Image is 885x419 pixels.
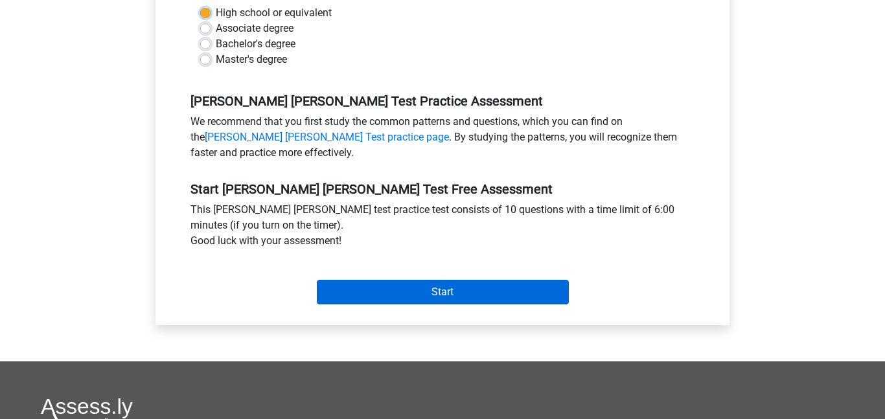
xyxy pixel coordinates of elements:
[317,280,569,304] input: Start
[216,5,332,21] label: High school or equivalent
[216,21,293,36] label: Associate degree
[205,131,449,143] a: [PERSON_NAME] [PERSON_NAME] Test practice page
[181,114,704,166] div: We recommend that you first study the common patterns and questions, which you can find on the . ...
[216,52,287,67] label: Master's degree
[181,202,704,254] div: This [PERSON_NAME] [PERSON_NAME] test practice test consists of 10 questions with a time limit of...
[190,181,695,197] h5: Start [PERSON_NAME] [PERSON_NAME] Test Free Assessment
[216,36,295,52] label: Bachelor's degree
[190,93,695,109] h5: [PERSON_NAME] [PERSON_NAME] Test Practice Assessment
